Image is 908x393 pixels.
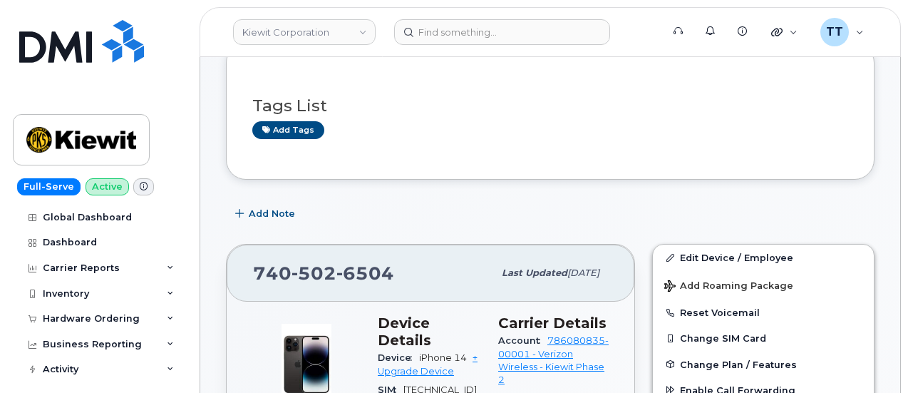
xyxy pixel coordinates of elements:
a: Edit Device / Employee [653,245,874,270]
h3: Carrier Details [498,315,609,332]
span: Add Note [249,207,295,220]
h3: Tags List [252,97,848,115]
button: Change Plan / Features [653,352,874,377]
button: Add Note [226,201,307,227]
a: Add tags [252,121,324,139]
div: Travis Tedesco [810,18,874,46]
span: Last updated [502,267,567,278]
span: Add Roaming Package [664,280,793,294]
button: Reset Voicemail [653,300,874,325]
span: Device [378,352,419,363]
a: Kiewit Corporation [233,19,376,45]
button: Add Roaming Package [653,270,874,300]
button: Change SIM Card [653,325,874,351]
span: 740 [253,262,394,284]
h3: Device Details [378,315,481,349]
span: TT [826,24,843,41]
span: 6504 [336,262,394,284]
span: 502 [292,262,336,284]
a: 786080835-00001 - Verizon Wireless - Kiewit Phase 2 [498,335,609,385]
a: + Upgrade Device [378,352,478,376]
span: iPhone 14 [419,352,467,363]
iframe: Messenger Launcher [846,331,897,382]
input: Find something... [394,19,610,45]
div: Quicklinks [761,18,808,46]
span: Account [498,335,547,346]
span: [DATE] [567,267,599,278]
span: Change Plan / Features [680,359,797,369]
